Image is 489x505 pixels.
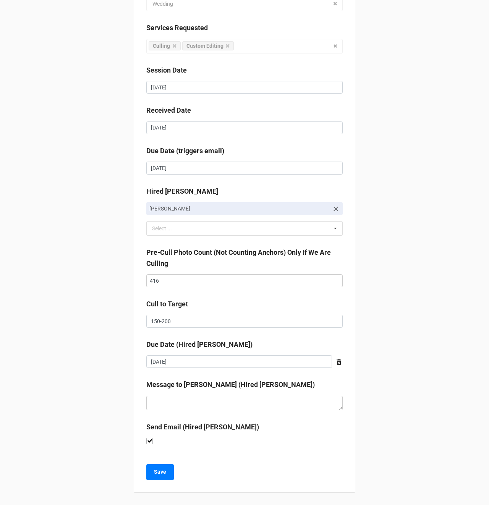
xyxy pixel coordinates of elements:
[146,247,343,269] label: Pre-Cull Photo Count (Not Counting Anchors) Only If We Are Culling
[146,81,343,94] input: Date
[146,355,332,368] input: Date
[146,464,174,480] button: Save
[146,146,224,156] label: Due Date (triggers email)
[154,468,166,476] b: Save
[146,339,253,350] label: Due Date (Hired [PERSON_NAME])
[146,105,191,116] label: Received Date
[146,186,218,197] label: Hired [PERSON_NAME]
[146,65,187,76] label: Session Date
[146,121,343,134] input: Date
[146,23,208,33] label: Services Requested
[146,162,343,175] input: Date
[146,299,188,309] label: Cull to Target
[150,224,183,233] div: Select ...
[146,379,315,390] label: Message to [PERSON_NAME] (Hired [PERSON_NAME])
[149,205,329,212] p: [PERSON_NAME]
[146,422,259,432] label: Send Email (Hired [PERSON_NAME])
